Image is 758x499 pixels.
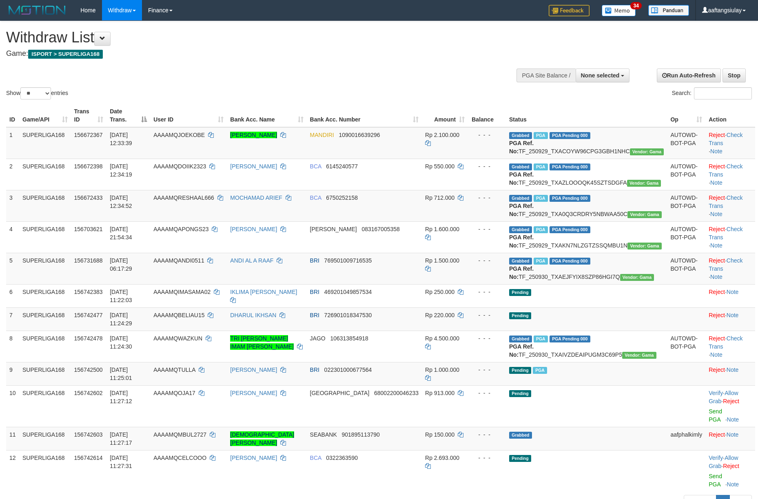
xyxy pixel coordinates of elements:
[19,427,71,450] td: SUPERLIGA168
[727,289,739,295] a: Note
[425,226,459,232] span: Rp 1.600.000
[710,242,723,249] a: Note
[74,390,103,396] span: 156742602
[709,335,725,342] a: Reject
[230,132,277,138] a: [PERSON_NAME]
[667,253,705,284] td: AUTOWD-BOT-PGA
[110,132,132,146] span: [DATE] 12:33:39
[509,312,531,319] span: Pending
[153,390,195,396] span: AAAAMQOJA17
[324,367,372,373] span: Copy 022301000677564 to clipboard
[509,343,534,358] b: PGA Ref. No:
[667,127,705,159] td: AUTOWD-BOT-PGA
[709,390,738,404] span: ·
[709,257,725,264] a: Reject
[6,284,19,307] td: 6
[425,163,454,170] span: Rp 550.000
[310,257,319,264] span: BRI
[153,431,206,438] span: AAAAMQMBUL2727
[709,455,738,469] span: ·
[310,312,319,318] span: BRI
[310,132,334,138] span: MANDIRI
[230,431,294,446] a: [DEMOGRAPHIC_DATA][PERSON_NAME]
[6,50,497,58] h4: Game:
[19,221,71,253] td: SUPERLIGA168
[509,258,532,265] span: Grabbed
[705,331,755,362] td: · ·
[310,289,319,295] span: BRI
[6,450,19,492] td: 12
[230,335,294,350] a: TRI [PERSON_NAME] IMAM [PERSON_NAME]
[425,335,459,342] span: Rp 4.500.000
[230,367,277,373] a: [PERSON_NAME]
[648,5,689,16] img: panduan.png
[550,226,590,233] span: PGA Pending
[534,336,548,342] span: Marked by aafsengchandara
[230,194,282,201] a: MOCHAMAD ARIEF
[705,427,755,450] td: ·
[19,104,71,127] th: Game/API: activate to sort column ascending
[110,194,132,209] span: [DATE] 12:34:52
[374,390,419,396] span: Copy 68002200046233 to clipboard
[672,87,752,99] label: Search:
[533,367,547,374] span: Marked by aafheankoy
[153,367,195,373] span: AAAAMQTULLA
[709,194,742,209] a: Check Trans
[425,257,459,264] span: Rp 1.500.000
[509,265,534,280] b: PGA Ref. No:
[534,195,548,202] span: Marked by aafsoycanthlai
[694,87,752,99] input: Search:
[709,289,725,295] a: Reject
[425,455,459,461] span: Rp 2.693.000
[710,274,723,280] a: Note
[110,390,132,404] span: [DATE] 11:27:12
[341,431,379,438] span: Copy 901895113790 to clipboard
[509,234,534,249] b: PGA Ref. No:
[326,194,358,201] span: Copy 6750252158 to clipboard
[6,362,19,385] td: 9
[705,127,755,159] td: · ·
[471,389,503,397] div: - - -
[709,132,742,146] a: Check Trans
[106,104,150,127] th: Date Trans.: activate to sort column descending
[110,335,132,350] span: [DATE] 11:24:30
[710,179,723,186] a: Note
[74,312,103,318] span: 156742477
[550,258,590,265] span: PGA Pending
[20,87,51,99] select: Showentries
[709,390,738,404] a: Allow Grab
[705,221,755,253] td: · ·
[709,312,725,318] a: Reject
[324,257,372,264] span: Copy 769501009716535 to clipboard
[310,226,357,232] span: [PERSON_NAME]
[230,163,277,170] a: [PERSON_NAME]
[506,253,667,284] td: TF_250930_TXAEJFYIX8SZP86HGI7Q
[506,127,667,159] td: TF_250929_TXACOYW96CPG3GBH1NHC
[339,132,380,138] span: Copy 1090016639296 to clipboard
[471,131,503,139] div: - - -
[506,159,667,190] td: TF_250929_TXAZLOOOQK45SZTSDGFA
[74,194,103,201] span: 156672433
[705,284,755,307] td: ·
[509,336,532,342] span: Grabbed
[6,127,19,159] td: 1
[723,463,739,469] a: Reject
[110,431,132,446] span: [DATE] 11:27:17
[425,431,454,438] span: Rp 150.000
[471,311,503,319] div: - - -
[709,431,725,438] a: Reject
[581,72,620,79] span: None selected
[153,226,208,232] span: AAAAMQAPONGS23
[705,307,755,331] td: ·
[74,132,103,138] span: 156672367
[550,336,590,342] span: PGA Pending
[6,4,68,16] img: MOTION_logo.png
[153,455,206,461] span: AAAAMQCELCOOO
[324,312,372,318] span: Copy 726901018347530 to clipboard
[307,104,422,127] th: Bank Acc. Number: activate to sort column ascending
[709,390,723,396] a: Verify
[425,367,459,373] span: Rp 1.000.000
[709,132,725,138] a: Reject
[74,455,103,461] span: 156742614
[74,335,103,342] span: 156742478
